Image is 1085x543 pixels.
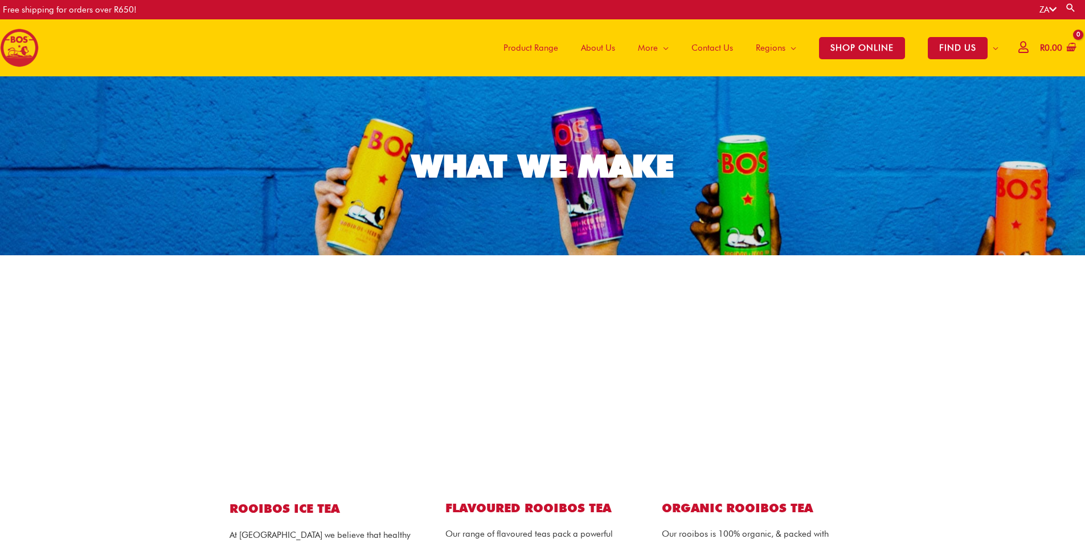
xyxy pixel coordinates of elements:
[744,19,808,76] a: Regions
[808,19,916,76] a: SHOP ONLINE
[412,150,674,182] div: WHAT WE MAKE
[1039,5,1057,15] a: ZA
[662,500,855,516] h2: Organic ROOIBOS TEA
[581,31,615,65] span: About Us
[1065,2,1076,13] a: Search button
[638,31,658,65] span: More
[230,500,423,517] h1: ROOIBOS ICE TEA
[484,19,1010,76] nav: Site Navigation
[627,19,680,76] a: More
[445,500,639,516] h2: Flavoured ROOIBOS TEA
[503,31,558,65] span: Product Range
[492,19,570,76] a: Product Range
[928,37,988,59] span: FIND US
[1040,43,1062,53] bdi: 0.00
[819,37,905,59] span: SHOP ONLINE
[756,31,785,65] span: Regions
[1038,35,1076,61] a: View Shopping Cart, empty
[680,19,744,76] a: Contact Us
[691,31,733,65] span: Contact Us
[1040,43,1045,53] span: R
[570,19,627,76] a: About Us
